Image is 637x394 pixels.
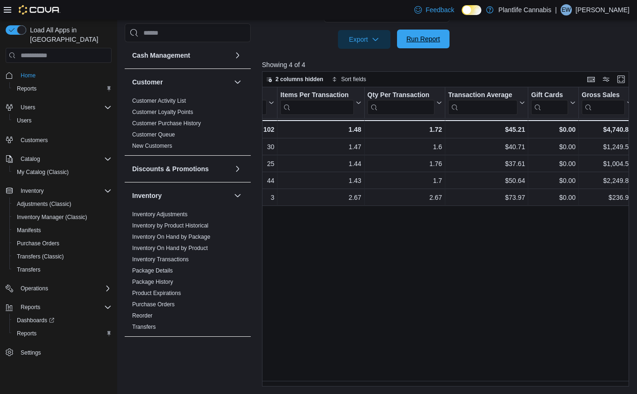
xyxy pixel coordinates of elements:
[582,124,632,135] div: $4,740.85
[132,142,172,150] span: New Customers
[17,240,60,247] span: Purchase Orders
[17,69,112,81] span: Home
[448,91,517,115] div: Transaction Average
[132,233,210,241] span: Inventory On Hand by Package
[367,124,442,135] div: 1.72
[132,245,208,251] a: Inventory On Hand by Product
[132,290,181,296] a: Product Expirations
[2,184,115,197] button: Inventory
[26,25,112,44] span: Load All Apps in [GEOGRAPHIC_DATA]
[132,131,175,138] a: Customer Queue
[582,158,632,169] div: $1,004.56
[232,50,243,61] button: Cash Management
[448,158,525,169] div: $37.61
[132,267,173,274] span: Package Details
[17,302,112,313] span: Reports
[17,185,47,197] button: Inventory
[17,168,69,176] span: My Catalog (Classic)
[9,197,115,211] button: Adjustments (Classic)
[13,238,63,249] a: Purchase Orders
[367,141,442,152] div: 1.6
[132,98,186,104] a: Customer Activity List
[21,303,40,311] span: Reports
[13,225,45,236] a: Manifests
[13,328,40,339] a: Reports
[132,77,230,87] button: Customer
[132,256,189,263] span: Inventory Transactions
[19,5,60,15] img: Cova
[13,315,112,326] span: Dashboards
[17,330,37,337] span: Reports
[531,158,576,169] div: $0.00
[132,164,209,174] h3: Discounts & Promotions
[132,301,175,308] span: Purchase Orders
[2,346,115,359] button: Settings
[582,91,625,115] div: Gross Sales
[426,5,454,15] span: Feedback
[448,175,525,186] div: $50.64
[367,91,442,115] button: Qty Per Transaction
[406,34,440,44] span: Run Report
[13,167,112,178] span: My Catalog (Classic)
[17,85,37,92] span: Reports
[9,263,115,276] button: Transfers
[531,91,568,115] div: Gift Card Sales
[2,68,115,82] button: Home
[132,324,156,330] a: Transfers
[21,136,48,144] span: Customers
[2,282,115,295] button: Operations
[21,104,35,111] span: Users
[17,70,39,81] a: Home
[13,328,112,339] span: Reports
[21,155,40,163] span: Catalog
[132,143,172,149] a: New Customers
[328,74,370,85] button: Sort fields
[9,327,115,340] button: Reports
[132,109,193,115] a: Customer Loyalty Points
[17,135,52,146] a: Customers
[233,91,267,100] div: Net Sold
[132,222,209,229] a: Inventory by Product Historical
[17,200,71,208] span: Adjustments (Classic)
[13,238,112,249] span: Purchase Orders
[462,5,481,15] input: Dark Mode
[9,211,115,224] button: Inventory Manager (Classic)
[9,314,115,327] a: Dashboards
[132,211,187,218] span: Inventory Adjustments
[2,301,115,314] button: Reports
[125,209,251,336] div: Inventory
[17,102,112,113] span: Users
[531,175,576,186] div: $0.00
[9,224,115,237] button: Manifests
[585,74,597,85] button: Keyboard shortcuts
[232,190,243,201] button: Inventory
[2,133,115,146] button: Customers
[448,91,517,100] div: Transaction Average
[132,108,193,116] span: Customer Loyalty Points
[132,77,163,87] h3: Customer
[132,279,173,285] a: Package History
[21,285,48,292] span: Operations
[367,158,442,169] div: 1.76
[367,192,442,203] div: 2.67
[561,4,572,15] div: Emma Wilson
[411,0,458,19] a: Feedback
[132,301,175,308] a: Purchase Orders
[132,211,187,218] a: Inventory Adjustments
[21,72,36,79] span: Home
[13,167,73,178] a: My Catalog (Classic)
[132,312,152,319] a: Reorder
[13,251,67,262] a: Transfers (Classic)
[562,4,570,15] span: EW
[13,83,40,94] a: Reports
[576,4,630,15] p: [PERSON_NAME]
[13,264,44,275] a: Transfers
[233,175,274,186] div: 44
[276,76,323,83] span: 2 columns hidden
[132,120,201,127] a: Customer Purchase History
[17,153,44,165] button: Catalog
[17,253,64,260] span: Transfers (Classic)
